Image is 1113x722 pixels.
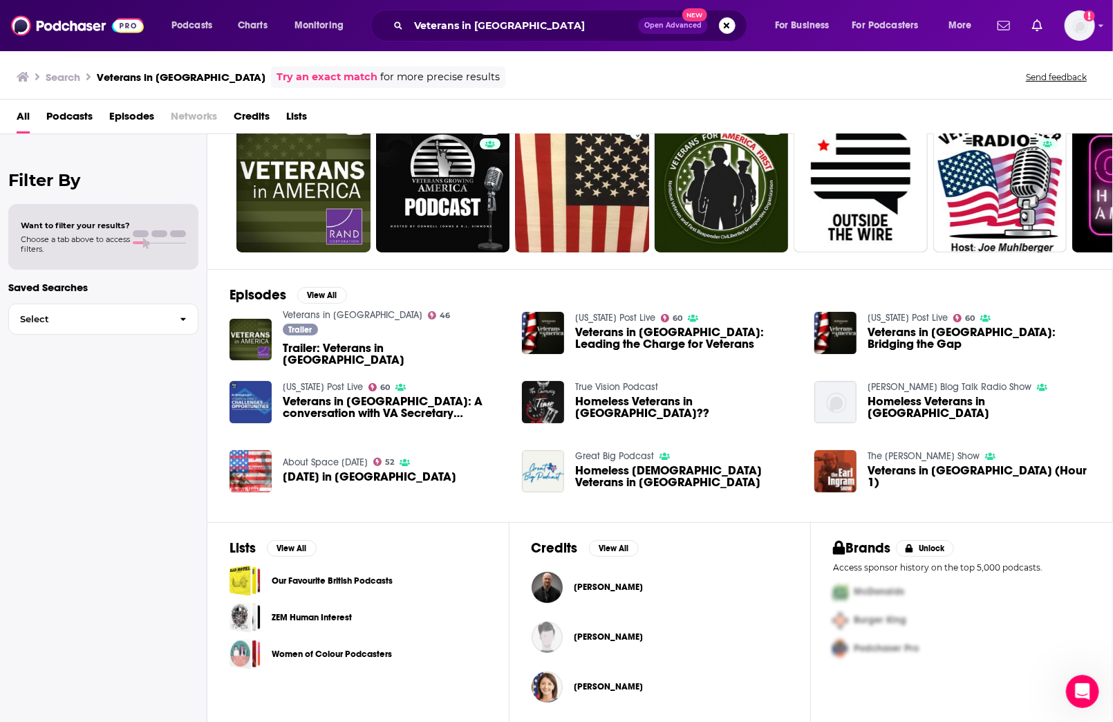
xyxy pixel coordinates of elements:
[992,14,1016,37] a: Show notifications dropdown
[575,312,655,324] a: Washington Post Live
[230,602,261,633] a: ZEM Human Interest
[230,638,261,669] a: Women of Colour Podcasters
[283,381,363,393] a: Washington Post Live
[409,15,638,37] input: Search podcasts, credits, & more...
[21,234,130,254] span: Choose a tab above to access filters.
[522,450,564,492] a: Homeless Female Veterans in America
[843,15,939,37] button: open menu
[8,304,198,335] button: Select
[933,118,1067,252] a: 50
[230,450,272,492] img: Veterans Day in America
[522,312,564,354] img: Veterans in America: Leading the Charge for Veterans
[868,450,980,462] a: The Earl Ingram Show
[532,622,563,653] a: James D. Snow
[575,396,798,419] span: Homeless Veterans in [GEOGRAPHIC_DATA]??
[522,381,564,423] img: Homeless Veterans in America??
[380,69,500,85] span: for more precise results
[272,573,393,589] a: Our Favourite British Podcasts
[283,456,368,468] a: About Space Today
[1065,10,1095,41] button: Show profile menu
[294,16,344,35] span: Monitoring
[575,465,798,488] a: Homeless Female Veterans in America
[286,105,307,133] span: Lists
[97,71,265,84] h3: Veterans in [GEOGRAPHIC_DATA]
[230,286,347,304] a: EpisodesView All
[827,635,854,663] img: Third Pro Logo
[589,540,639,557] button: View All
[532,565,789,609] button: Paul RieckhoffPaul Rieckhoff
[854,586,904,598] span: McDonalds
[9,315,169,324] span: Select
[283,396,505,419] a: Veterans in America: A conversation with VA Secretary David Shulkin
[574,631,643,642] span: [PERSON_NAME]
[868,381,1031,393] a: Teresita Glasgow Blog Talk Radio Show
[673,315,682,322] span: 60
[868,396,1090,419] a: Homeless Veterans in America
[1038,124,1058,135] a: 50
[765,15,847,37] button: open menu
[814,312,857,354] a: Veterans in America: Bridging the Gap
[574,681,643,692] span: [PERSON_NAME]
[344,124,365,135] a: 46
[532,672,563,703] img: Mandy Cohen
[283,342,505,366] a: Trailer: Veterans in America
[267,540,317,557] button: View All
[833,539,890,557] h2: Brands
[868,326,1090,350] a: Veterans in America: Bridging the Gap
[11,12,144,39] img: Podchaser - Follow, Share and Rate Podcasts
[575,326,798,350] span: Veterans in [GEOGRAPHIC_DATA]: Leading the Charge for Veterans
[896,540,955,557] button: Unlock
[230,286,286,304] h2: Episodes
[17,105,30,133] a: All
[833,562,1090,573] p: Access sponsor history on the top 5,000 podcasts.
[854,615,906,627] span: Burger King
[854,643,919,655] span: Podchaser Pro
[814,381,857,423] img: Homeless Veterans in America
[575,465,798,488] span: Homeless [DEMOGRAPHIC_DATA] Veterans in [GEOGRAPHIC_DATA]
[283,471,456,483] a: Veterans Day in America
[638,17,708,34] button: Open AdvancedNew
[532,539,639,557] a: CreditsView All
[230,539,317,557] a: ListsView All
[277,69,377,85] a: Try an exact match
[953,314,975,322] a: 60
[827,578,854,607] img: First Pro Logo
[868,465,1090,488] a: Veterans in America (Hour 1)
[574,582,643,593] span: [PERSON_NAME]
[575,326,798,350] a: Veterans in America: Leading the Charge for Veterans
[46,105,93,133] a: Podcasts
[661,314,683,322] a: 60
[532,665,789,709] button: Mandy CohenMandy Cohen
[574,582,643,593] a: Paul Rieckhoff
[868,326,1090,350] span: Veterans in [GEOGRAPHIC_DATA]: Bridging the Gap
[965,315,975,322] span: 60
[532,615,789,659] button: James D. SnowJames D. Snow
[8,281,198,294] p: Saved Searches
[171,105,217,133] span: Networks
[236,118,371,252] a: 46
[532,539,578,557] h2: Credits
[283,471,456,483] span: [DATE] in [GEOGRAPHIC_DATA]
[230,539,256,557] h2: Lists
[852,16,919,35] span: For Podcasters
[234,105,270,133] a: Credits
[230,565,261,596] a: Our Favourite British Podcasts
[574,681,643,692] a: Mandy Cohen
[380,385,390,391] span: 60
[575,450,654,462] a: Great Big Podcast
[283,309,422,321] a: Veterans in America
[775,16,830,35] span: For Business
[230,381,272,423] img: Veterans in America: A conversation with VA Secretary David Shulkin
[532,572,563,603] img: Paul Rieckhoff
